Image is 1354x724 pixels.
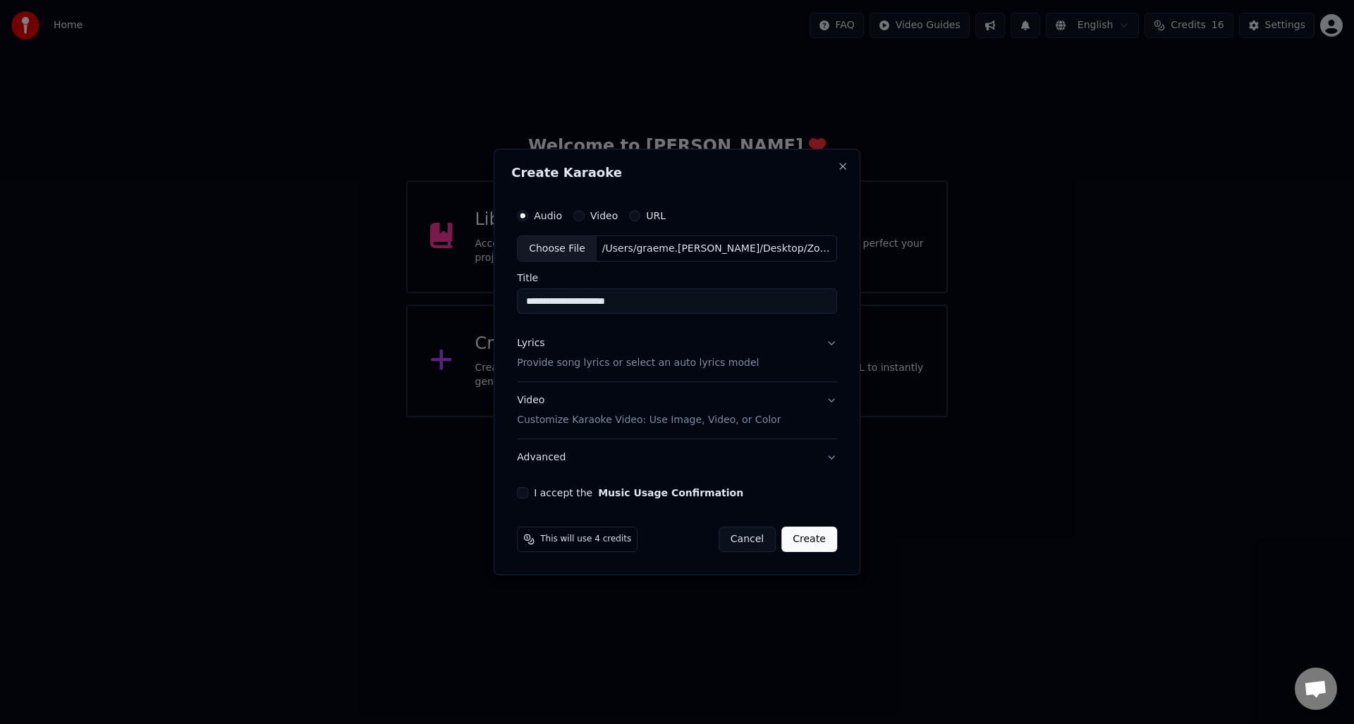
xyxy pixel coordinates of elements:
[517,394,781,428] div: Video
[517,326,837,382] button: LyricsProvide song lyrics or select an auto lyrics model
[518,236,597,262] div: Choose File
[517,337,544,351] div: Lyrics
[511,166,843,179] h2: Create Karaoke
[540,534,631,545] span: This will use 4 credits
[534,211,562,221] label: Audio
[517,357,759,371] p: Provide song lyrics or select an auto lyrics model
[517,439,837,476] button: Advanced
[646,211,666,221] label: URL
[597,242,836,256] div: /Users/graeme.[PERSON_NAME]/Desktop/Zoop Bop Gold Cadillac.wav
[517,413,781,427] p: Customize Karaoke Video: Use Image, Video, or Color
[598,488,743,498] button: I accept the
[719,527,776,552] button: Cancel
[534,488,743,498] label: I accept the
[590,211,618,221] label: Video
[517,274,837,283] label: Title
[781,527,837,552] button: Create
[517,383,837,439] button: VideoCustomize Karaoke Video: Use Image, Video, or Color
